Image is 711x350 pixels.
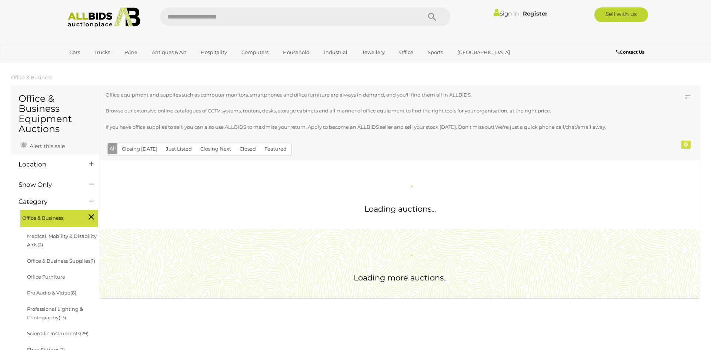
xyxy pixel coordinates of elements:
[108,143,118,154] button: All
[453,46,515,58] a: [GEOGRAPHIC_DATA]
[80,330,89,336] span: (29)
[27,274,65,280] a: Office Furniture
[19,181,78,188] h4: Show Only
[196,46,232,58] a: Hospitality
[235,143,260,155] button: Closed
[90,46,115,58] a: Trucks
[414,7,451,26] button: Search
[65,46,85,58] a: Cars
[27,330,89,336] a: Scientific Instruments(29)
[364,204,436,213] span: Loading auctions...
[27,258,95,264] a: Office & Business Supplies(1)
[681,141,691,149] div: 0
[357,46,390,58] a: Jewellery
[147,46,191,58] a: Antiques & Art
[27,233,97,248] a: Medical, Mobility & Disability Aids(2)
[19,140,67,151] a: Alert this sale
[64,7,144,28] img: Allbids.com.au
[120,46,142,58] a: Wine
[161,143,196,155] button: Just Listed
[616,49,644,55] b: Contact Us
[37,242,43,248] span: (2)
[28,143,65,149] span: Alert this sale
[616,48,646,56] a: Contact Us
[237,46,273,58] a: Computers
[70,290,76,296] span: (6)
[319,46,352,58] a: Industrial
[196,143,236,155] button: Closing Next
[278,46,314,58] a: Household
[106,91,645,141] div: If you have office supplies to sell, you can also use ALLBIDS to maximise your return. Apply to b...
[106,91,640,99] p: Office equipment and supplies such as computer monitors, smartphones and office furniture are alw...
[423,46,448,58] a: Sports
[27,306,83,320] a: Professional Lighting & Photography(13)
[106,107,640,115] p: Browse our extensive online catalogues of CCTV systems, routers, desks, storage cabinets and all ...
[117,143,162,155] button: Closing [DATE]
[19,198,78,205] h4: Category
[22,212,78,222] span: Office & Business
[19,94,92,134] h1: Office & Business Equipment Auctions
[394,46,418,58] a: Office
[494,10,519,17] a: Sign In
[90,258,95,264] span: (1)
[520,9,522,17] span: |
[260,143,291,155] button: Featured
[594,7,648,22] a: Sell with us
[27,290,76,296] a: Pro Audio & Video(6)
[523,10,547,17] a: Register
[19,161,78,168] h4: Location
[11,74,52,80] a: Office & Business
[59,314,66,320] span: (13)
[354,273,447,282] span: Loading more auctions..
